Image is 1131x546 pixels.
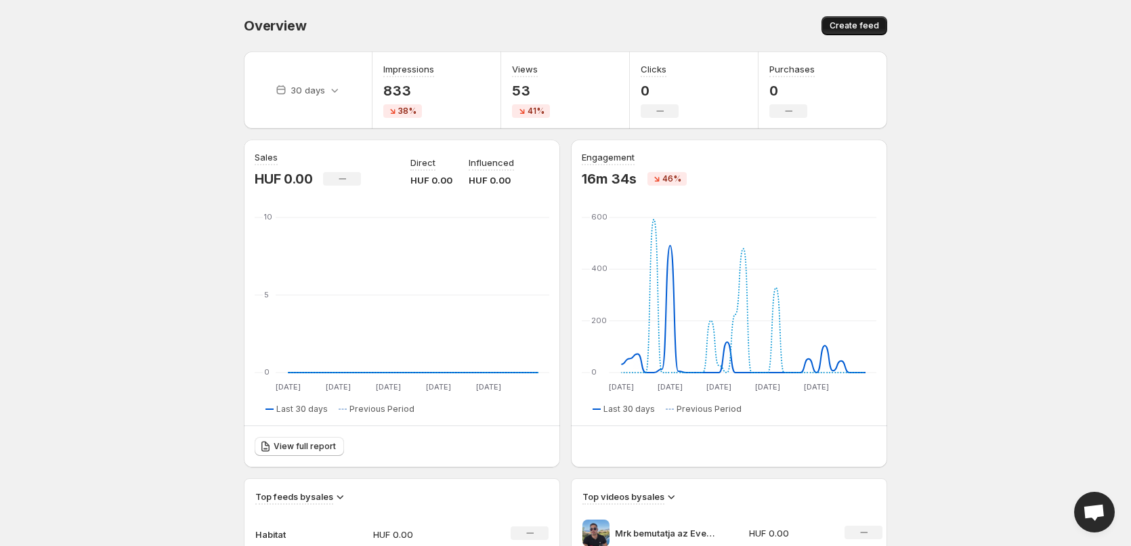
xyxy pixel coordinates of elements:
[615,526,717,540] p: Mrk bemutatja az Evergreen kivitelezt s a csods Deja Blue projektet
[804,382,829,392] text: [DATE]
[469,156,514,169] p: Influenced
[326,382,351,392] text: [DATE]
[383,83,434,99] p: 833
[276,404,328,415] span: Last 30 days
[706,382,731,392] text: [DATE]
[591,367,597,377] text: 0
[658,382,683,392] text: [DATE]
[255,150,278,164] h3: Sales
[1074,492,1115,532] div: Open chat
[264,290,269,299] text: 5
[410,156,435,169] p: Direct
[255,490,333,503] h3: Top feeds by sales
[769,83,815,99] p: 0
[591,264,607,273] text: 400
[244,18,306,34] span: Overview
[276,382,301,392] text: [DATE]
[264,367,270,377] text: 0
[426,382,451,392] text: [DATE]
[582,490,664,503] h3: Top videos by sales
[641,83,679,99] p: 0
[749,526,829,540] p: HUF 0.00
[591,212,607,222] text: 600
[349,404,414,415] span: Previous Period
[264,212,272,222] text: 10
[591,316,607,325] text: 200
[512,83,550,99] p: 53
[469,173,514,187] p: HUF 0.00
[291,83,325,97] p: 30 days
[376,382,401,392] text: [DATE]
[830,20,879,31] span: Create feed
[512,62,538,76] h3: Views
[398,106,417,117] span: 38%
[662,173,681,184] span: 46%
[769,62,815,76] h3: Purchases
[821,16,887,35] button: Create feed
[383,62,434,76] h3: Impressions
[373,528,469,541] p: HUF 0.00
[274,441,336,452] span: View full report
[255,528,323,541] p: Habitat
[603,404,655,415] span: Last 30 days
[255,171,312,187] p: HUF 0.00
[582,171,637,187] p: 16m 34s
[609,382,634,392] text: [DATE]
[255,437,344,456] a: View full report
[677,404,742,415] span: Previous Period
[410,173,452,187] p: HUF 0.00
[582,150,635,164] h3: Engagement
[476,382,501,392] text: [DATE]
[528,106,545,117] span: 41%
[755,382,780,392] text: [DATE]
[641,62,666,76] h3: Clicks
